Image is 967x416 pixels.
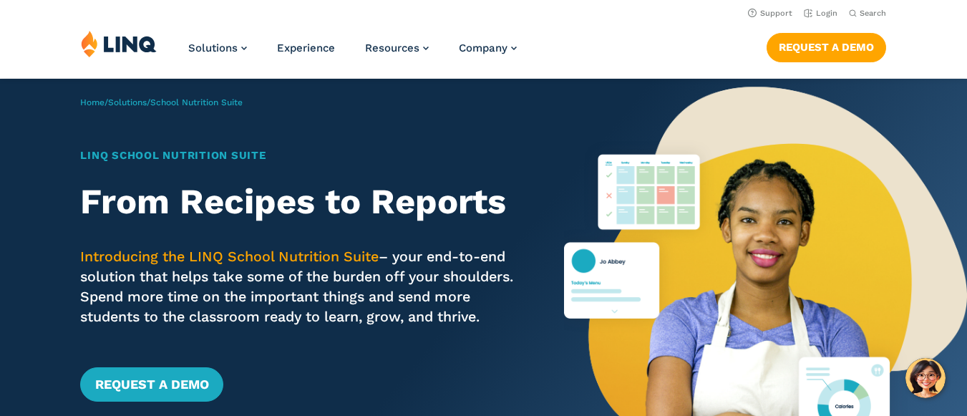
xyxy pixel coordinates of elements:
a: Support [748,9,792,18]
h2: From Recipes to Reports [80,182,524,222]
a: Solutions [188,42,247,54]
span: School Nutrition Suite [150,97,243,107]
button: Open Search Bar [849,8,886,19]
p: – your end-to-end solution that helps take some of the burden off your shoulders. Spend more time... [80,247,524,328]
a: Solutions [108,97,147,107]
button: Hello, have a question? Let’s chat. [905,358,946,398]
nav: Button Navigation [767,30,886,62]
span: Resources [365,42,419,54]
span: Introducing the LINQ School Nutrition Suite [80,248,379,265]
a: Company [459,42,517,54]
a: Experience [277,42,335,54]
a: Login [804,9,837,18]
span: Search [860,9,886,18]
nav: Primary Navigation [188,30,517,77]
a: Request a Demo [767,33,886,62]
span: Solutions [188,42,238,54]
a: Resources [365,42,429,54]
h1: LINQ School Nutrition Suite [80,147,524,164]
a: Request a Demo [80,367,223,402]
span: Company [459,42,507,54]
img: LINQ | K‑12 Software [81,30,157,57]
span: / / [80,97,243,107]
a: Home [80,97,105,107]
